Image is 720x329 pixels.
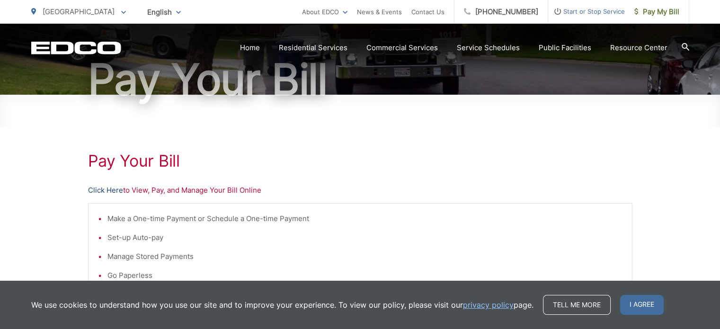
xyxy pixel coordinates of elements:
[357,6,402,18] a: News & Events
[107,213,622,224] li: Make a One-time Payment or Schedule a One-time Payment
[457,42,520,53] a: Service Schedules
[88,185,123,196] a: Click Here
[107,270,622,281] li: Go Paperless
[107,232,622,243] li: Set-up Auto-pay
[88,185,632,196] p: to View, Pay, and Manage Your Bill Online
[43,7,115,16] span: [GEOGRAPHIC_DATA]
[539,42,591,53] a: Public Facilities
[140,4,188,20] span: English
[411,6,444,18] a: Contact Us
[634,6,679,18] span: Pay My Bill
[240,42,260,53] a: Home
[366,42,438,53] a: Commercial Services
[31,56,689,103] h1: Pay Your Bill
[302,6,347,18] a: About EDCO
[31,41,121,54] a: EDCD logo. Return to the homepage.
[279,42,347,53] a: Residential Services
[31,299,533,311] p: We use cookies to understand how you use our site and to improve your experience. To view our pol...
[107,251,622,262] li: Manage Stored Payments
[620,295,664,315] span: I agree
[543,295,611,315] a: Tell me more
[463,299,514,311] a: privacy policy
[88,151,632,170] h1: Pay Your Bill
[610,42,667,53] a: Resource Center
